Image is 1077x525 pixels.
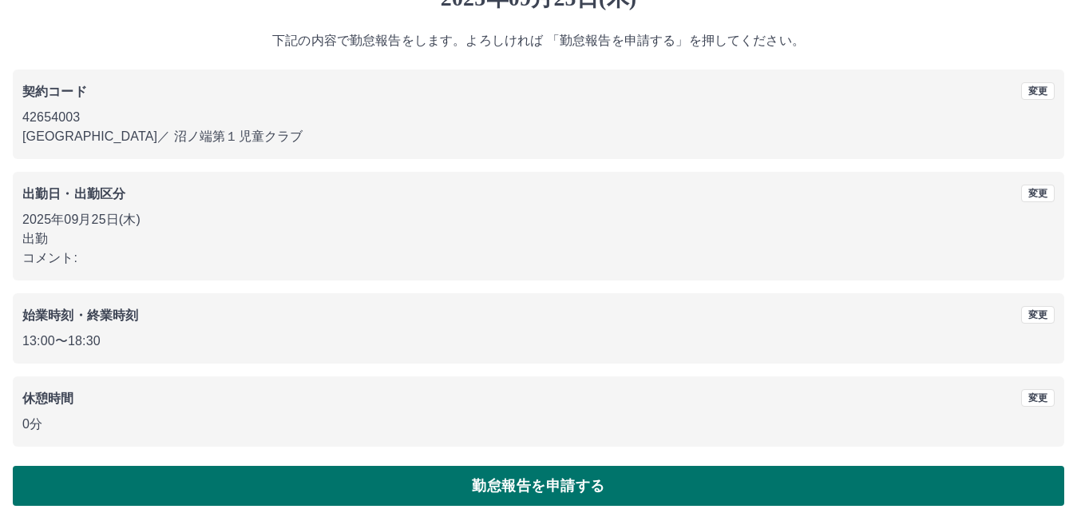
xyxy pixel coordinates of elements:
p: 2025年09月25日(木) [22,210,1055,229]
p: 出勤 [22,229,1055,249]
button: 変更 [1021,82,1055,100]
p: [GEOGRAPHIC_DATA] ／ 沼ノ端第１児童クラブ [22,127,1055,146]
b: 始業時刻・終業時刻 [22,308,138,322]
p: 42654003 [22,108,1055,127]
button: 変更 [1021,306,1055,324]
button: 変更 [1021,389,1055,407]
button: 変更 [1021,185,1055,202]
p: 下記の内容で勤怠報告をします。よろしければ 「勤怠報告を申請する」を押してください。 [13,31,1064,50]
p: 13:00 〜 18:30 [22,332,1055,351]
b: 契約コード [22,85,87,98]
p: コメント: [22,249,1055,268]
p: 0分 [22,415,1055,434]
b: 休憩時間 [22,392,74,405]
button: 勤怠報告を申請する [13,466,1064,506]
b: 出勤日・出勤区分 [22,187,125,201]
